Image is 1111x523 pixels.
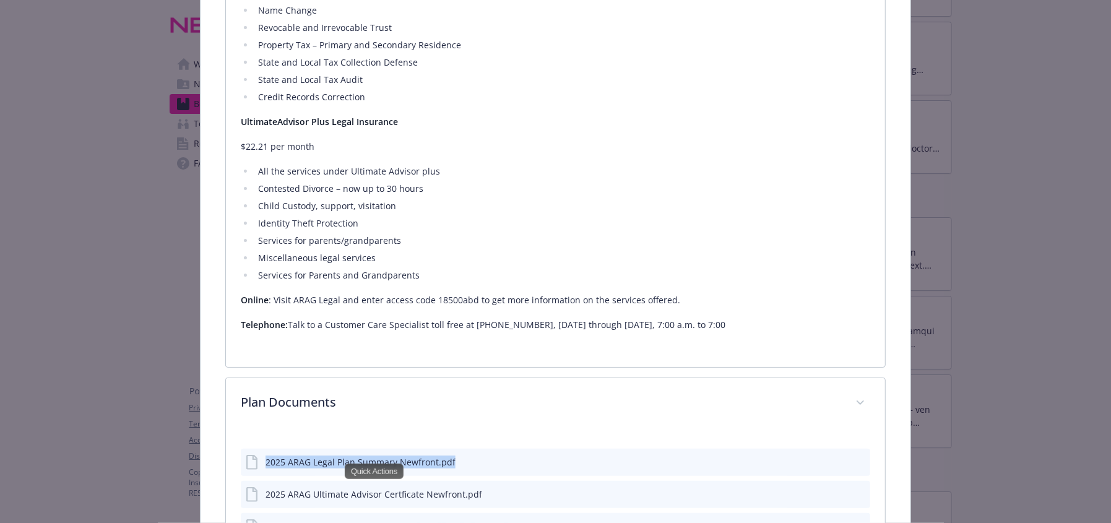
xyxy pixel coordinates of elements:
div: 2025 ARAG Legal Plan Summary Newfront.pdf [266,456,456,469]
p: Plan Documents [241,393,841,412]
li: All the services under Ultimate Advisor plus [254,164,870,179]
li: Contested Divorce – now up to 30 hours [254,181,870,196]
button: download file [834,456,844,469]
li: State and Local Tax Collection Defense [254,55,870,70]
div: Plan Documents [226,378,885,429]
strong: Online [241,294,269,306]
button: preview file [854,488,865,501]
button: preview file [854,456,865,469]
li: Services for Parents and Grandparents [254,268,870,283]
li: State and Local Tax Audit [254,72,870,87]
li: Revocable and Irrevocable Trust [254,20,870,35]
li: Name Change [254,3,870,18]
li: Services for parents/grandparents [254,233,870,248]
button: download file [834,488,844,501]
li: Child Custody, support, visitation [254,199,870,214]
p: $22.21 per month [241,139,870,154]
strong: Telephone: [241,319,288,331]
div: 2025 ARAG Ultimate Advisor Certficate Newfront.pdf [266,488,482,501]
li: Credit Records Correction [254,90,870,105]
li: Identity Theft Protection [254,216,870,231]
p: : Visit ARAG Legal and enter access code 18500abd to get more information on the services offered. [241,293,870,308]
strong: UltimateAdvisor Plus Legal Insurance [241,116,398,128]
li: Property Tax – Primary and Secondary Residence [254,38,870,53]
p: Talk to a Customer Care Specialist toll free at [PHONE_NUMBER], [DATE] through [DATE], 7:00 a.m. ... [241,318,870,332]
li: Miscellaneous legal services [254,251,870,266]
